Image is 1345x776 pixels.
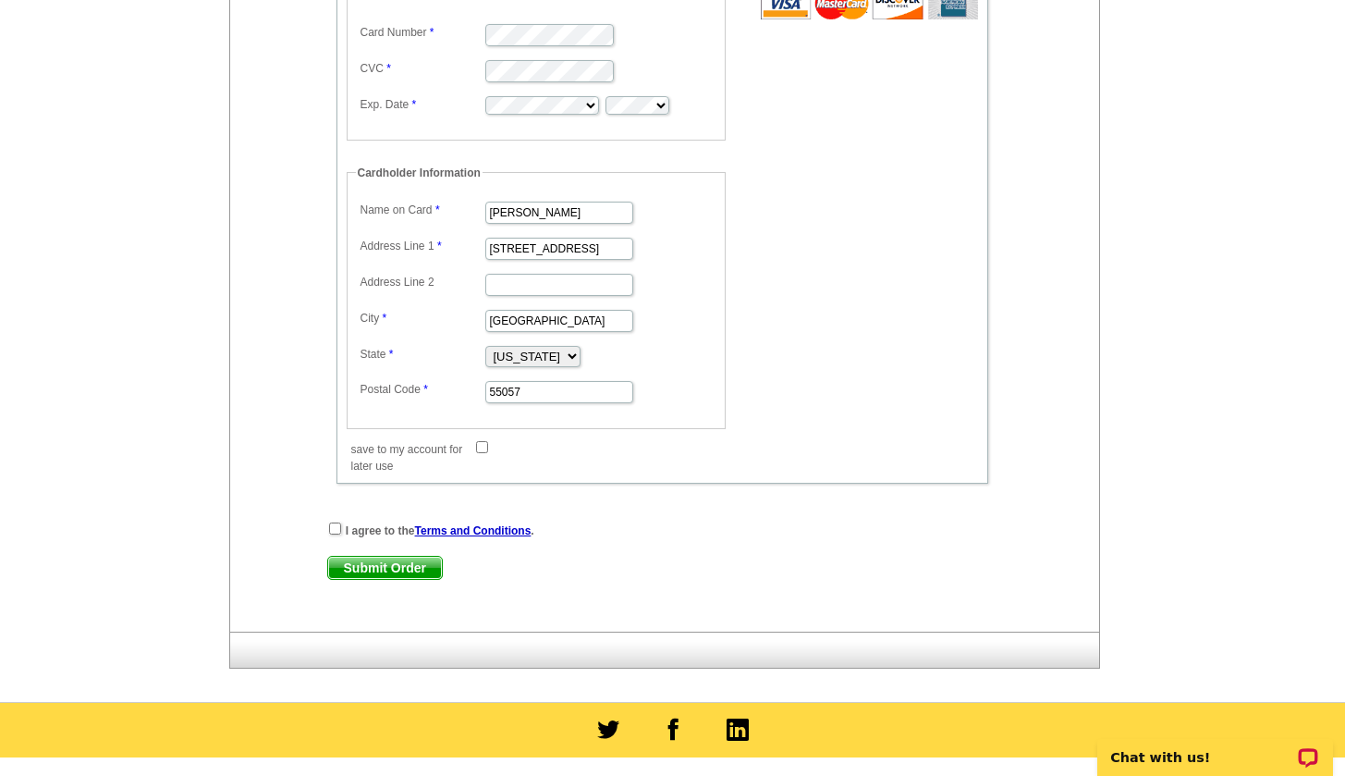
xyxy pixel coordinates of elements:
label: Postal Code [361,381,483,398]
label: Card Number [361,24,483,41]
legend: Cardholder Information [356,165,483,181]
label: CVC [361,60,483,77]
strong: I agree to the . [346,524,534,537]
label: City [361,310,483,326]
label: Address Line 1 [361,238,483,254]
label: State [361,346,483,363]
label: Exp. Date [361,96,483,113]
label: Name on Card [361,202,483,218]
label: save to my account for later use [351,441,474,474]
label: Address Line 2 [361,274,483,290]
span: Submit Order [328,557,442,579]
iframe: LiveChat chat widget [1085,718,1345,776]
a: Terms and Conditions [415,524,532,537]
